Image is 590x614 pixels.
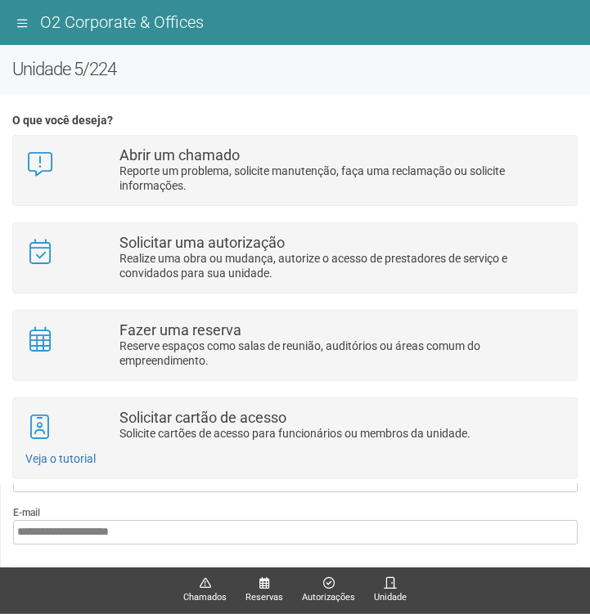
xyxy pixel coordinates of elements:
[374,576,407,605] a: Unidade
[302,590,355,605] span: Autorizações
[119,234,285,251] strong: Solicitar uma autorização
[12,57,578,82] h2: Unidade 5/224
[25,410,565,443] a: Solicitar cartão de acesso Solicite cartões de acesso para funcionários ou membros da unidade.
[183,590,227,605] span: Chamados
[40,12,204,32] span: O2 Corporate & Offices
[119,146,240,164] strong: Abrir um chamado
[13,505,40,520] label: E-mail
[374,590,407,605] span: Unidade
[25,452,96,465] a: Veja o tutorial
[119,321,241,338] strong: Fazer uma reserva
[25,148,565,193] a: Abrir um chamado Reporte um problema, solicite manutenção, faça uma reclamação ou solicite inform...
[25,235,565,280] a: Solicitar uma autorização Realize uma obra ou mudança, autorize o acesso de prestadores de serviç...
[302,576,355,605] a: Autorizações
[119,409,286,426] strong: Solicitar cartão de acesso
[119,426,565,441] p: Solicite cartões de acesso para funcionários ou membros da unidade.
[245,590,283,605] span: Reservas
[183,576,227,605] a: Chamados
[12,114,578,127] h4: O que você deseja?
[119,338,565,368] p: Reserve espaços como salas de reunião, auditórios ou áreas comum do empreendimento.
[119,251,565,280] p: Realize uma obra ou mudança, autorize o acesso de prestadores de serviço e convidados para sua un...
[245,576,283,605] a: Reservas
[119,164,565,193] p: Reporte um problema, solicite manutenção, faça uma reclamação ou solicite informações.
[25,323,565,368] a: Fazer uma reserva Reserve espaços como salas de reunião, auditórios ou áreas comum do empreendime...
